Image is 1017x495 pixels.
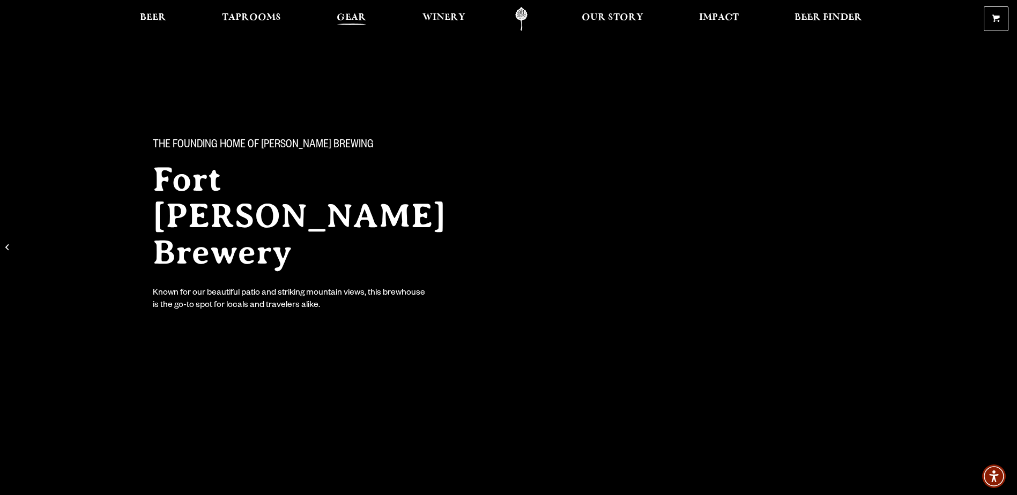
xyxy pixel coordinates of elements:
[222,13,281,22] span: Taprooms
[501,7,541,31] a: Odell Home
[788,7,869,31] a: Beer Finder
[422,13,465,22] span: Winery
[153,139,374,153] span: The Founding Home of [PERSON_NAME] Brewing
[215,7,288,31] a: Taprooms
[575,7,650,31] a: Our Story
[153,288,427,312] div: Known for our beautiful patio and striking mountain views, this brewhouse is the go-to spot for l...
[982,464,1006,488] div: Accessibility Menu
[692,7,746,31] a: Impact
[133,7,173,31] a: Beer
[153,161,487,271] h2: Fort [PERSON_NAME] Brewery
[337,13,366,22] span: Gear
[699,13,739,22] span: Impact
[415,7,472,31] a: Winery
[795,13,862,22] span: Beer Finder
[330,7,373,31] a: Gear
[582,13,643,22] span: Our Story
[140,13,166,22] span: Beer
